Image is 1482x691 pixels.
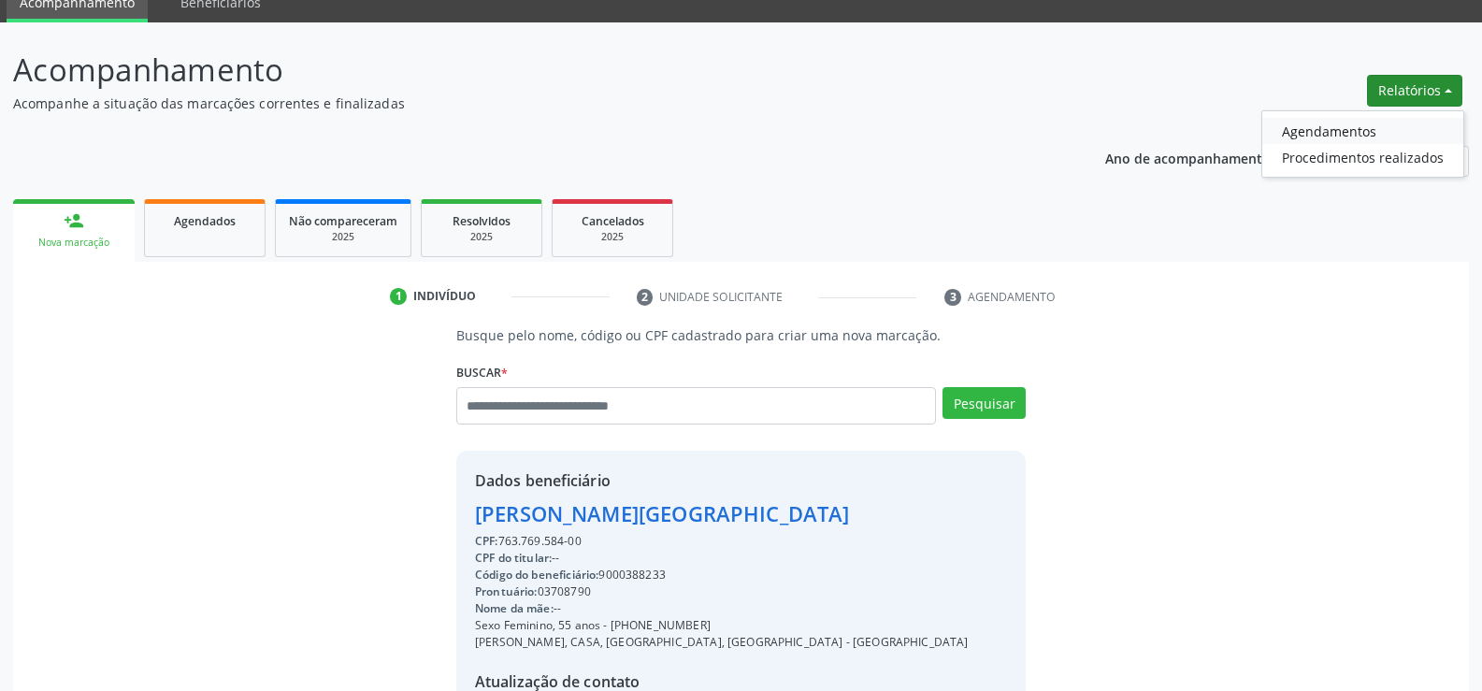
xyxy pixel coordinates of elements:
[475,567,598,583] span: Código do beneficiário:
[582,213,644,229] span: Cancelados
[475,533,498,549] span: CPF:
[475,567,969,583] div: 9000388233
[1262,118,1463,144] a: Agendamentos
[456,325,1026,345] p: Busque pelo nome, código ou CPF cadastrado para criar uma nova marcação.
[475,469,969,492] div: Dados beneficiário
[475,498,969,529] div: [PERSON_NAME][GEOGRAPHIC_DATA]
[453,213,511,229] span: Resolvidos
[475,600,969,617] div: --
[475,617,969,634] div: Sexo Feminino, 55 anos - [PHONE_NUMBER]
[475,550,552,566] span: CPF do titular:
[174,213,236,229] span: Agendados
[1105,146,1271,169] p: Ano de acompanhamento
[456,358,508,387] label: Buscar
[13,47,1032,94] p: Acompanhamento
[475,533,969,550] div: 763.769.584-00
[566,230,659,244] div: 2025
[475,550,969,567] div: --
[1367,75,1462,107] button: Relatórios
[413,288,476,305] div: Indivíduo
[64,210,84,231] div: person_add
[1261,110,1464,178] ul: Relatórios
[390,288,407,305] div: 1
[475,583,538,599] span: Prontuário:
[475,634,969,651] div: [PERSON_NAME], CASA, [GEOGRAPHIC_DATA], [GEOGRAPHIC_DATA] - [GEOGRAPHIC_DATA]
[475,600,554,616] span: Nome da mãe:
[13,94,1032,113] p: Acompanhe a situação das marcações correntes e finalizadas
[475,583,969,600] div: 03708790
[289,213,397,229] span: Não compareceram
[1262,144,1463,170] a: Procedimentos realizados
[435,230,528,244] div: 2025
[289,230,397,244] div: 2025
[942,387,1026,419] button: Pesquisar
[26,236,122,250] div: Nova marcação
